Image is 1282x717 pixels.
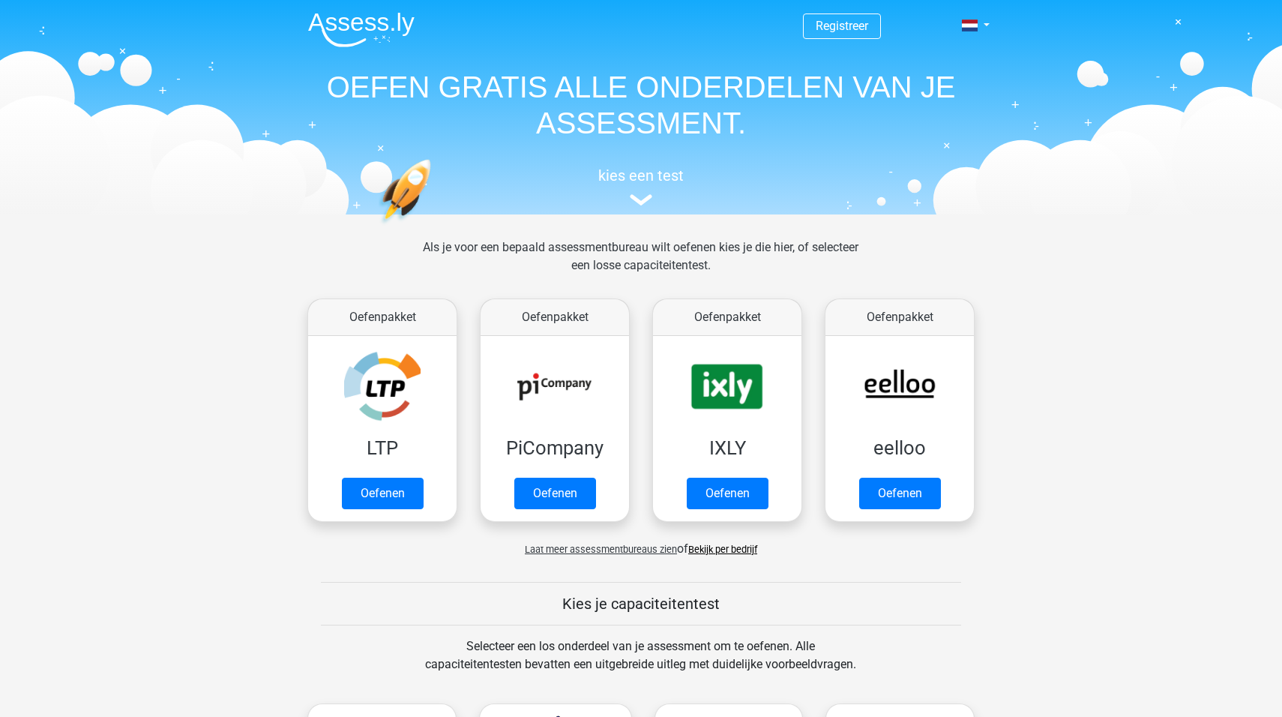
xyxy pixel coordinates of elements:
[296,166,986,206] a: kies een test
[525,544,677,555] span: Laat meer assessmentbureaus zien
[296,528,986,558] div: of
[514,478,596,509] a: Oefenen
[859,478,941,509] a: Oefenen
[816,19,868,33] a: Registreer
[411,238,870,292] div: Als je voor een bepaald assessmentbureau wilt oefenen kies je die hier, of selecteer een losse ca...
[342,478,424,509] a: Oefenen
[321,595,961,613] h5: Kies je capaciteitentest
[630,194,652,205] img: assessment
[411,637,870,691] div: Selecteer een los onderdeel van je assessment om te oefenen. Alle capaciteitentesten bevatten een...
[379,159,489,295] img: oefenen
[296,69,986,141] h1: OEFEN GRATIS ALLE ONDERDELEN VAN JE ASSESSMENT.
[308,12,415,47] img: Assessly
[688,544,757,555] a: Bekijk per bedrijf
[296,166,986,184] h5: kies een test
[687,478,768,509] a: Oefenen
